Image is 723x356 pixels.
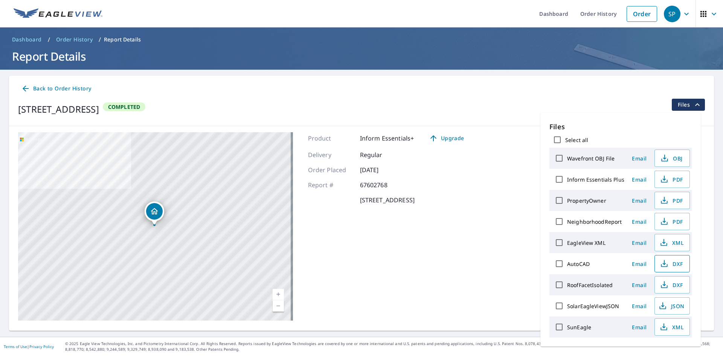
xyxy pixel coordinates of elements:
[659,217,683,226] span: PDF
[630,218,648,225] span: Email
[427,134,465,143] span: Upgrade
[630,303,648,310] span: Email
[565,136,588,144] label: Select all
[627,237,651,249] button: Email
[360,180,405,189] p: 67602768
[659,238,683,247] span: XML
[360,134,414,143] p: Inform Essentials+
[4,344,54,349] p: |
[14,8,102,20] img: EV Logo
[654,297,690,315] button: JSON
[654,318,690,336] button: XML
[654,150,690,167] button: OBJ
[360,196,415,205] p: [STREET_ADDRESS]
[9,49,714,64] h1: Report Details
[627,153,651,164] button: Email
[145,202,164,225] div: Dropped pin, building 1, Residential property, 2 Lakeside Ave Stockholm, NJ 07460
[567,260,590,267] label: AutoCAD
[659,301,683,310] span: JSON
[4,344,27,349] a: Terms of Use
[630,176,648,183] span: Email
[630,281,648,289] span: Email
[360,150,405,159] p: Regular
[29,344,54,349] a: Privacy Policy
[18,82,94,96] a: Back to Order History
[659,259,683,268] span: DXF
[627,6,657,22] a: Order
[273,300,284,312] a: Current Level 17, Zoom Out
[659,280,683,289] span: DXF
[630,155,648,162] span: Email
[9,34,714,46] nav: breadcrumb
[567,197,606,204] label: PropertyOwner
[627,216,651,228] button: Email
[654,192,690,209] button: PDF
[360,165,405,174] p: [DATE]
[53,34,96,46] a: Order History
[630,324,648,331] span: Email
[308,180,353,189] p: Report #
[56,36,93,43] span: Order History
[630,260,648,267] span: Email
[630,197,648,204] span: Email
[671,99,705,111] button: filesDropdownBtn-67602768
[659,175,683,184] span: PDF
[308,134,353,143] p: Product
[104,36,141,43] p: Report Details
[99,35,101,44] li: /
[627,321,651,333] button: Email
[308,165,353,174] p: Order Placed
[308,150,353,159] p: Delivery
[9,34,45,46] a: Dashboard
[567,324,591,331] label: SunEagle
[65,341,719,352] p: © 2025 Eagle View Technologies, Inc. and Pictometry International Corp. All Rights Reserved. Repo...
[567,281,613,289] label: RoofFacetIsolated
[423,132,470,144] a: Upgrade
[659,196,683,205] span: PDF
[654,276,690,293] button: DXF
[630,239,648,246] span: Email
[627,195,651,206] button: Email
[567,218,622,225] label: NeighborhoodReport
[654,171,690,188] button: PDF
[549,122,692,132] p: Files
[567,303,619,310] label: SolarEagleViewJSON
[659,322,683,332] span: XML
[627,258,651,270] button: Email
[18,102,99,116] div: [STREET_ADDRESS]
[273,289,284,300] a: Current Level 17, Zoom In
[12,36,42,43] span: Dashboard
[21,84,91,93] span: Back to Order History
[664,6,680,22] div: SP
[659,154,683,163] span: OBJ
[627,174,651,185] button: Email
[48,35,50,44] li: /
[567,176,624,183] label: Inform Essentials Plus
[678,100,702,109] span: Files
[104,103,145,110] span: Completed
[654,255,690,272] button: DXF
[654,234,690,251] button: XML
[627,300,651,312] button: Email
[567,239,606,246] label: EagleView XML
[654,213,690,230] button: PDF
[567,155,615,162] label: Wavefront OBJ File
[627,279,651,291] button: Email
